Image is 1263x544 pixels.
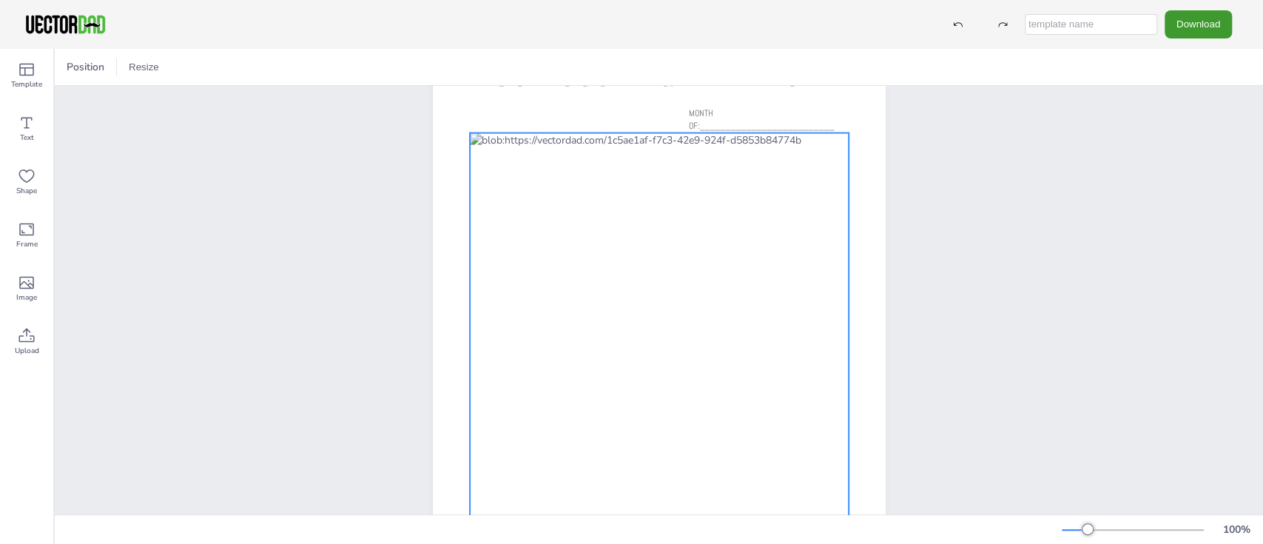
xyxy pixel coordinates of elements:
[24,13,107,36] img: VectorDad-1.png
[689,107,835,132] span: MONTH OF:__________________________
[20,132,34,144] span: Text
[16,238,38,250] span: Frame
[16,292,37,303] span: Image
[16,185,37,197] span: Shape
[1025,14,1157,35] input: template name
[64,60,107,74] span: Position
[1219,523,1254,537] div: 100 %
[1165,10,1232,38] button: Download
[462,62,855,93] span: BLOOD SUGAR & BP TRACKER
[123,56,165,79] button: Resize
[15,345,39,357] span: Upload
[11,78,42,90] span: Template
